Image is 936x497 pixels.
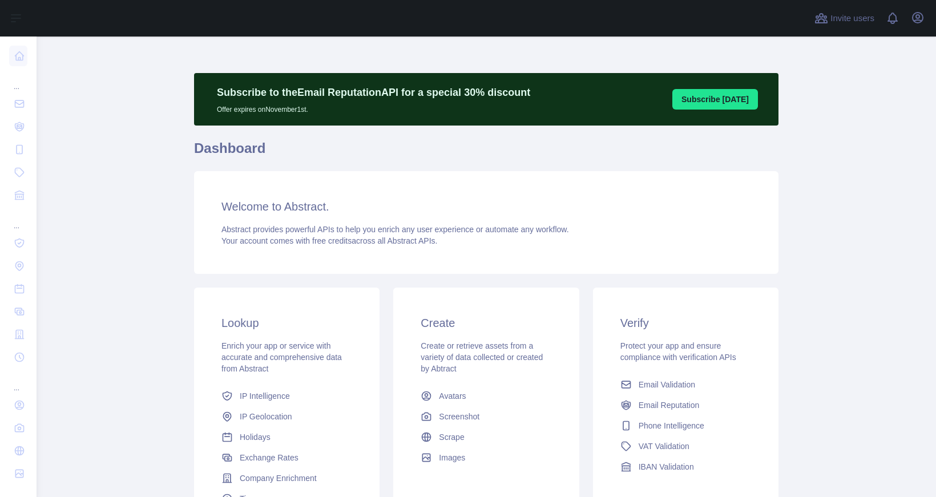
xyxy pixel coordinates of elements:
[416,406,556,427] a: Screenshot
[620,341,736,362] span: Protect your app and ensure compliance with verification APIs
[221,236,437,245] span: Your account comes with across all Abstract APIs.
[620,315,751,331] h3: Verify
[240,411,292,422] span: IP Geolocation
[639,379,695,390] span: Email Validation
[416,447,556,468] a: Images
[439,411,479,422] span: Screenshot
[812,9,877,27] button: Invite users
[416,427,556,447] a: Scrape
[616,456,756,477] a: IBAN Validation
[639,399,700,411] span: Email Reputation
[221,341,342,373] span: Enrich your app or service with accurate and comprehensive data from Abstract
[639,420,704,431] span: Phone Intelligence
[639,461,694,472] span: IBAN Validation
[830,12,874,25] span: Invite users
[312,236,352,245] span: free credits
[217,406,357,427] a: IP Geolocation
[439,452,465,463] span: Images
[217,386,357,406] a: IP Intelligence
[616,436,756,456] a: VAT Validation
[240,472,317,484] span: Company Enrichment
[9,68,27,91] div: ...
[9,370,27,393] div: ...
[217,468,357,488] a: Company Enrichment
[421,315,551,331] h3: Create
[194,139,778,167] h1: Dashboard
[240,452,298,463] span: Exchange Rates
[221,225,569,234] span: Abstract provides powerful APIs to help you enrich any user experience or automate any workflow.
[221,199,751,215] h3: Welcome to Abstract.
[217,84,530,100] p: Subscribe to the Email Reputation API for a special 30 % discount
[639,441,689,452] span: VAT Validation
[416,386,556,406] a: Avatars
[221,315,352,331] h3: Lookup
[616,415,756,436] a: Phone Intelligence
[616,374,756,395] a: Email Validation
[672,89,758,110] button: Subscribe [DATE]
[439,431,464,443] span: Scrape
[616,395,756,415] a: Email Reputation
[240,431,271,443] span: Holidays
[9,208,27,231] div: ...
[439,390,466,402] span: Avatars
[421,341,543,373] span: Create or retrieve assets from a variety of data collected or created by Abtract
[217,427,357,447] a: Holidays
[217,100,530,114] p: Offer expires on November 1st.
[217,447,357,468] a: Exchange Rates
[240,390,290,402] span: IP Intelligence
